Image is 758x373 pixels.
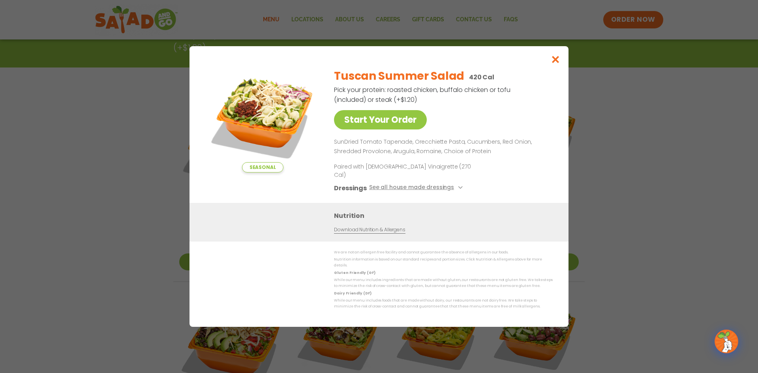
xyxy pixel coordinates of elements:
strong: Dairy Friendly (DF) [334,291,371,296]
a: Start Your Order [334,110,427,129]
p: While our menu includes foods that are made without dairy, our restaurants are not dairy free. We... [334,298,553,310]
img: wpChatIcon [715,330,737,352]
span: Seasonal [242,162,283,172]
img: Featured product photo for Tuscan Summer Salad [207,62,318,172]
h3: Nutrition [334,211,557,221]
p: SunDried Tomato Tapenade, Orecchiette Pasta, Cucumbers, Red Onion, Shredded Provolone, Arugula, R... [334,137,550,156]
p: We are not an allergen free facility and cannot guarantee the absence of allergens in our foods. [334,249,553,255]
button: Close modal [543,46,568,73]
a: Download Nutrition & Allergens [334,226,405,234]
h3: Dressings [334,183,367,193]
p: Pick your protein: roasted chicken, buffalo chicken or tofu (included) or steak (+$1.20) [334,85,512,105]
p: Paired with [DEMOGRAPHIC_DATA] Vinaigrette (270 Cal) [334,163,480,179]
button: See all house made dressings [369,183,465,193]
p: 420 Cal [469,72,494,82]
p: While our menu includes ingredients that are made without gluten, our restaurants are not gluten ... [334,277,553,289]
strong: Gluten Friendly (GF) [334,270,375,275]
h2: Tuscan Summer Salad [334,68,464,84]
p: Nutrition information is based on our standard recipes and portion sizes. Click Nutrition & Aller... [334,257,553,269]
